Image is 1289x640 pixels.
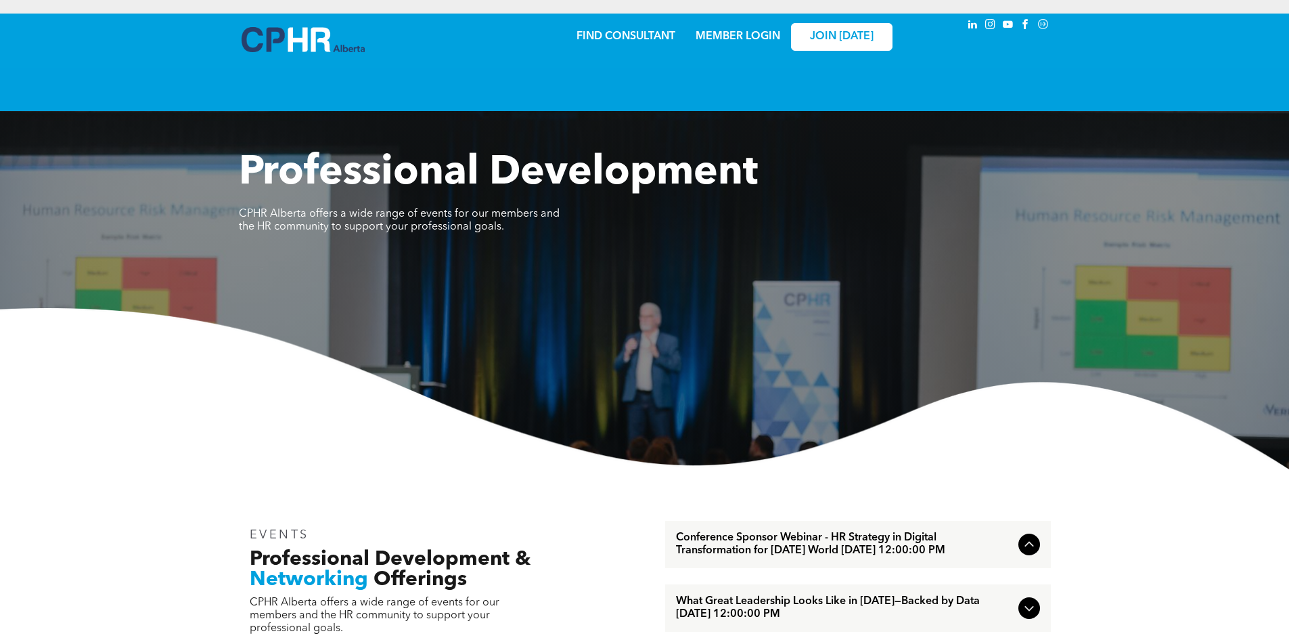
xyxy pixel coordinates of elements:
a: Social network [1036,17,1051,35]
img: A blue and white logo for cp alberta [242,27,365,52]
a: JOIN [DATE] [791,23,892,51]
a: MEMBER LOGIN [696,31,780,42]
span: Networking [250,570,368,590]
a: instagram [983,17,998,35]
span: Professional Development [239,153,758,194]
span: Offerings [374,570,467,590]
a: facebook [1018,17,1033,35]
span: JOIN [DATE] [810,30,874,43]
a: FIND CONSULTANT [576,31,675,42]
span: CPHR Alberta offers a wide range of events for our members and the HR community to support your p... [250,597,499,634]
span: CPHR Alberta offers a wide range of events for our members and the HR community to support your p... [239,209,560,232]
span: EVENTS [250,529,310,541]
a: youtube [1001,17,1016,35]
span: Professional Development & [250,549,530,570]
a: linkedin [966,17,980,35]
span: What Great Leadership Looks Like in [DATE]—Backed by Data [DATE] 12:00:00 PM [676,595,1013,621]
span: Conference Sponsor Webinar - HR Strategy in Digital Transformation for [DATE] World [DATE] 12:00:... [676,532,1013,557]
